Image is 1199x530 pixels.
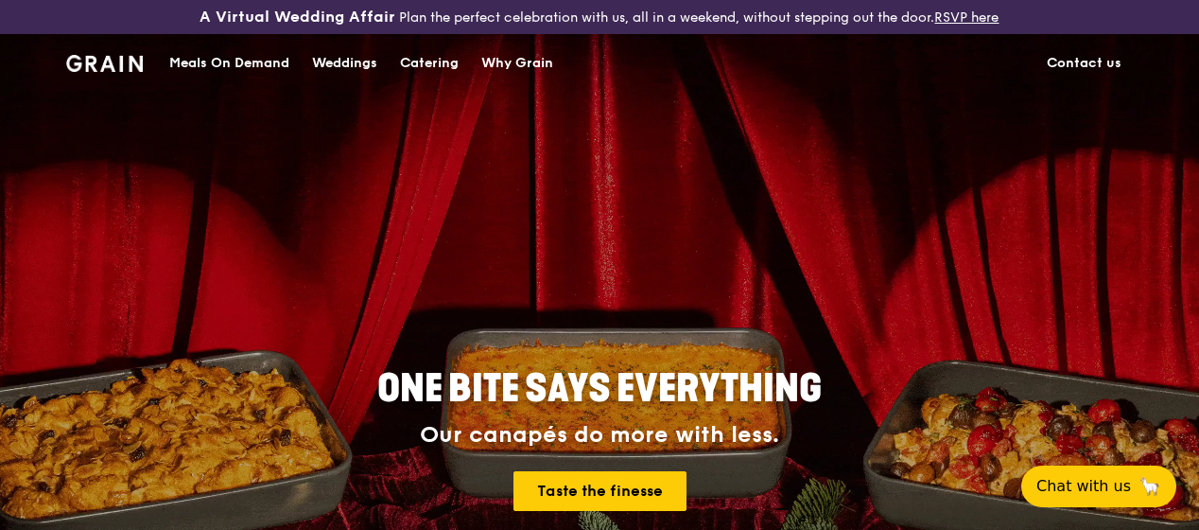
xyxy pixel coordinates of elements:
[312,35,377,92] div: Weddings
[301,35,389,92] a: Weddings
[481,35,553,92] div: Why Grain
[377,366,822,412] span: ONE BITE SAYS EVERYTHING
[1021,466,1176,507] button: Chat with us🦙
[200,8,999,26] div: Plan the perfect celebration with us, all in a weekend, without stepping out the door.
[169,35,289,92] div: Meals On Demand
[400,35,459,92] div: Catering
[470,35,565,92] a: Why Grain
[1035,35,1133,92] a: Contact us
[934,9,999,26] a: RSVP here
[259,422,940,449] div: Our canapés do more with less.
[66,33,143,90] a: GrainGrain
[66,55,143,72] img: Grain
[1138,475,1161,498] span: 🦙
[389,35,470,92] a: Catering
[513,471,686,511] a: Taste the finesse
[1036,475,1131,498] span: Chat with us
[200,8,395,26] h3: A Virtual Wedding Affair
